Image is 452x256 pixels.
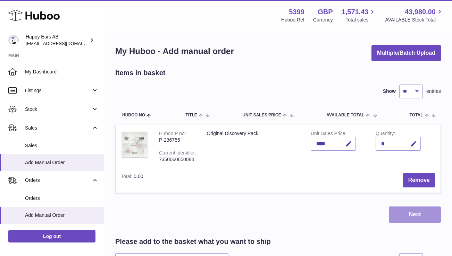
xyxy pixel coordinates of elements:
[281,17,304,23] div: Huboo Ref
[25,142,99,149] span: Sales
[376,131,395,138] label: Quantity
[121,174,134,181] label: Total
[121,130,149,159] img: Original Discovery Pack
[115,46,234,57] h1: My Huboo - Add manual order
[318,7,333,17] strong: GBP
[159,137,196,143] div: P-236755
[385,17,444,23] span: AVAILABLE Stock Total
[342,7,377,23] a: 1,571.43 Total sales
[311,131,346,138] label: Unit Sales Price
[122,113,145,117] span: Huboo no
[134,174,143,179] span: 0.00
[25,106,91,113] span: Stock
[385,7,444,23] a: 43,980.00 AVAILABLE Stock Total
[383,88,396,95] label: Show
[25,69,99,75] span: My Dashboard
[371,45,441,61] button: Multiple/Batch Upload
[159,150,196,157] div: Current identifier
[115,68,166,78] h2: Items in basket
[25,159,99,166] span: Add Manual Order
[25,212,99,219] span: Add Manual Order
[326,113,364,117] span: AVAILABLE Total
[403,173,435,187] button: Remove
[405,7,436,17] span: 43,980.00
[25,177,91,184] span: Orders
[8,230,95,242] a: Log out
[115,237,271,246] h2: Please add to the basket what you want to ship
[159,131,186,138] div: Huboo P no
[25,125,91,131] span: Sales
[345,17,376,23] span: Total sales
[242,113,281,117] span: Unit Sales Price
[289,7,304,17] strong: 5399
[410,113,423,117] span: Total
[159,156,196,163] div: 7350060650084
[313,17,333,23] div: Currency
[185,113,197,117] span: Title
[26,34,88,47] div: Happy Ears AB
[201,125,305,168] td: Original Discovery Pack
[25,195,99,202] span: Orders
[426,88,441,95] span: entries
[26,41,102,46] span: [EMAIL_ADDRESS][DOMAIN_NAME]
[8,35,19,45] img: 3pl@happyearsearplugs.com
[342,7,369,17] span: 1,571.43
[389,206,441,223] button: Next
[25,87,91,94] span: Listings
